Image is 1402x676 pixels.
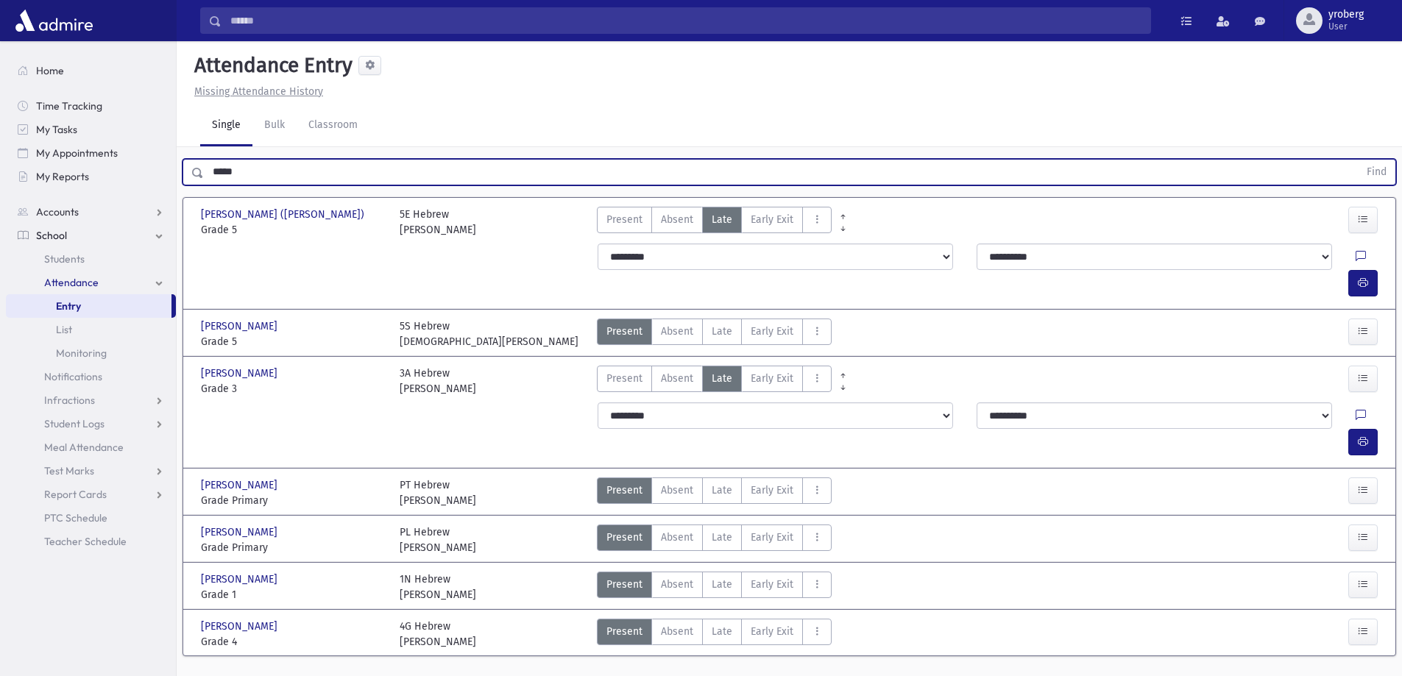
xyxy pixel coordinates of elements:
a: Bulk [252,105,297,146]
span: User [1328,21,1364,32]
span: PTC Schedule [44,511,107,524]
span: Early Exit [751,577,793,592]
span: [PERSON_NAME] [201,319,280,334]
div: AttTypes [597,572,832,602]
a: Student Logs [6,412,176,435]
span: Grade Primary [201,540,385,555]
span: Grade 5 [201,334,385,349]
span: School [36,229,67,242]
div: PT Hebrew [PERSON_NAME] [400,477,476,508]
button: Find [1358,160,1395,185]
a: Entry [6,294,171,318]
span: Grade 3 [201,381,385,396]
a: PTC Schedule [6,506,176,530]
a: Classroom [297,105,369,146]
a: Accounts [6,200,176,224]
a: Notifications [6,365,176,388]
div: 3A Hebrew [PERSON_NAME] [400,366,476,396]
span: Present [606,324,642,339]
span: [PERSON_NAME] [201,524,280,540]
div: PL Hebrew [PERSON_NAME] [400,524,476,555]
span: Absent [661,483,693,498]
span: yroberg [1328,9,1364,21]
div: 5S Hebrew [DEMOGRAPHIC_DATA][PERSON_NAME] [400,319,578,349]
span: Home [36,64,64,77]
span: List [56,323,72,336]
span: Grade 1 [201,587,385,602]
span: Report Cards [44,488,107,501]
div: AttTypes [597,477,832,508]
span: Entry [56,299,81,313]
span: Attendance [44,276,99,289]
span: Infractions [44,394,95,407]
u: Missing Attendance History [194,85,323,98]
span: Grade 5 [201,222,385,238]
input: Search [222,7,1150,34]
span: Student Logs [44,417,105,430]
span: Early Exit [751,483,793,498]
span: Early Exit [751,624,793,639]
div: AttTypes [597,524,832,555]
span: Absent [661,624,693,639]
a: List [6,318,176,341]
a: Test Marks [6,459,176,483]
a: Teacher Schedule [6,530,176,553]
span: Absent [661,577,693,592]
div: 5E Hebrew [PERSON_NAME] [400,207,476,238]
span: Absent [661,530,693,545]
span: Early Exit [751,371,793,386]
span: Absent [661,212,693,227]
span: Accounts [36,205,79,218]
span: Grade 4 [201,634,385,650]
a: Time Tracking [6,94,176,118]
a: Single [200,105,252,146]
a: Infractions [6,388,176,412]
div: 4G Hebrew [PERSON_NAME] [400,619,476,650]
h5: Attendance Entry [188,53,353,78]
div: AttTypes [597,366,832,396]
span: Meal Attendance [44,441,124,454]
img: AdmirePro [12,6,96,35]
span: Late [712,577,732,592]
a: Students [6,247,176,271]
div: AttTypes [597,319,832,349]
a: My Appointments [6,141,176,165]
span: [PERSON_NAME] ([PERSON_NAME]) [201,207,367,222]
span: Late [712,530,732,545]
span: Late [712,483,732,498]
span: My Appointments [36,146,118,160]
span: Early Exit [751,212,793,227]
a: My Reports [6,165,176,188]
span: Early Exit [751,530,793,545]
a: School [6,224,176,247]
span: Notifications [44,370,102,383]
span: Late [712,324,732,339]
a: Home [6,59,176,82]
span: Early Exit [751,324,793,339]
span: Absent [661,324,693,339]
span: Grade Primary [201,493,385,508]
a: Missing Attendance History [188,85,323,98]
span: [PERSON_NAME] [201,572,280,587]
span: Present [606,483,642,498]
a: Attendance [6,271,176,294]
a: Monitoring [6,341,176,365]
span: Present [606,624,642,639]
div: AttTypes [597,207,832,238]
span: Present [606,530,642,545]
a: Meal Attendance [6,435,176,459]
a: Report Cards [6,483,176,506]
span: [PERSON_NAME] [201,477,280,493]
span: Absent [661,371,693,386]
span: [PERSON_NAME] [201,619,280,634]
span: Students [44,252,85,266]
span: My Tasks [36,123,77,136]
div: 1N Hebrew [PERSON_NAME] [400,572,476,602]
span: Present [606,212,642,227]
span: Late [712,212,732,227]
a: My Tasks [6,118,176,141]
div: AttTypes [597,619,832,650]
span: Present [606,371,642,386]
span: Monitoring [56,346,107,360]
span: Time Tracking [36,99,102,113]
